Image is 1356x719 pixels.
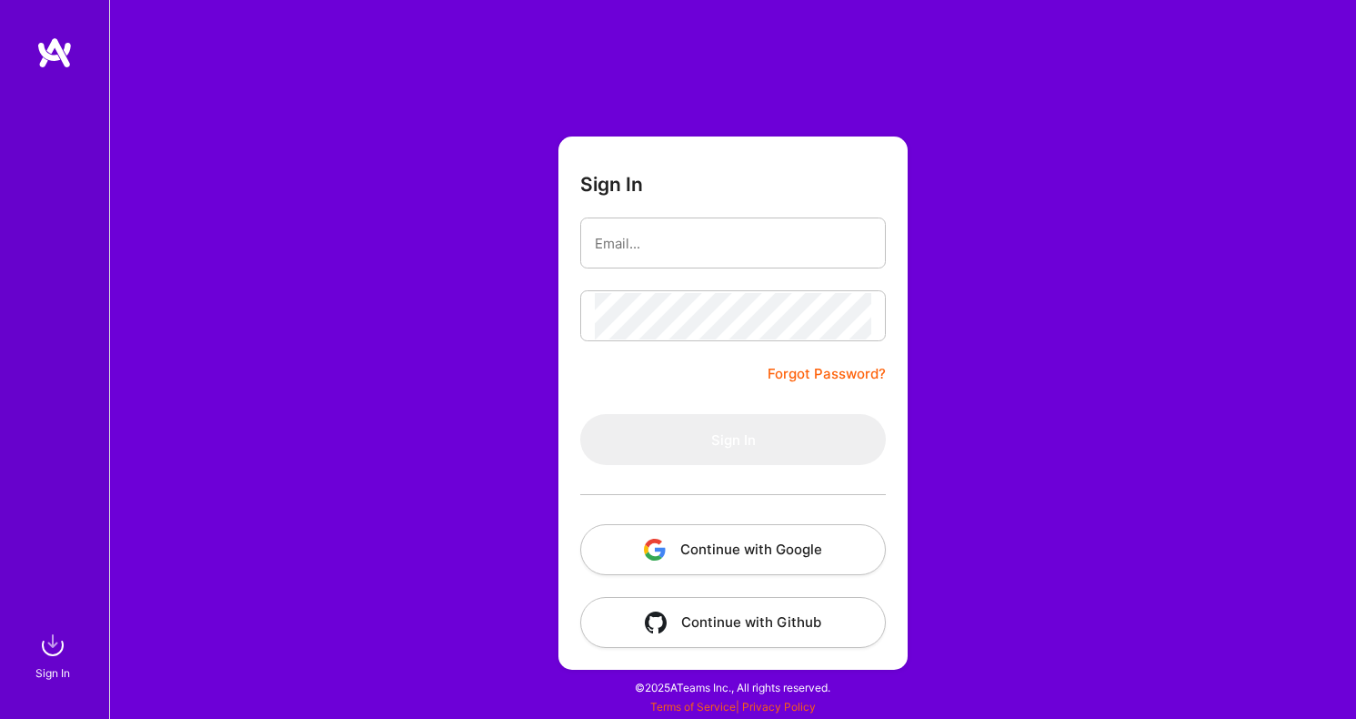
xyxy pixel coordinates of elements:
[644,539,666,561] img: icon
[35,663,70,683] div: Sign In
[580,597,886,648] button: Continue with Github
[580,414,886,465] button: Sign In
[645,612,667,633] img: icon
[36,36,73,69] img: logo
[580,524,886,575] button: Continue with Google
[650,700,816,714] span: |
[580,173,643,196] h3: Sign In
[768,363,886,385] a: Forgot Password?
[38,627,71,683] a: sign inSign In
[742,700,816,714] a: Privacy Policy
[109,664,1356,710] div: © 2025 ATeams Inc., All rights reserved.
[650,700,736,714] a: Terms of Service
[595,220,871,267] input: Email...
[35,627,71,663] img: sign in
